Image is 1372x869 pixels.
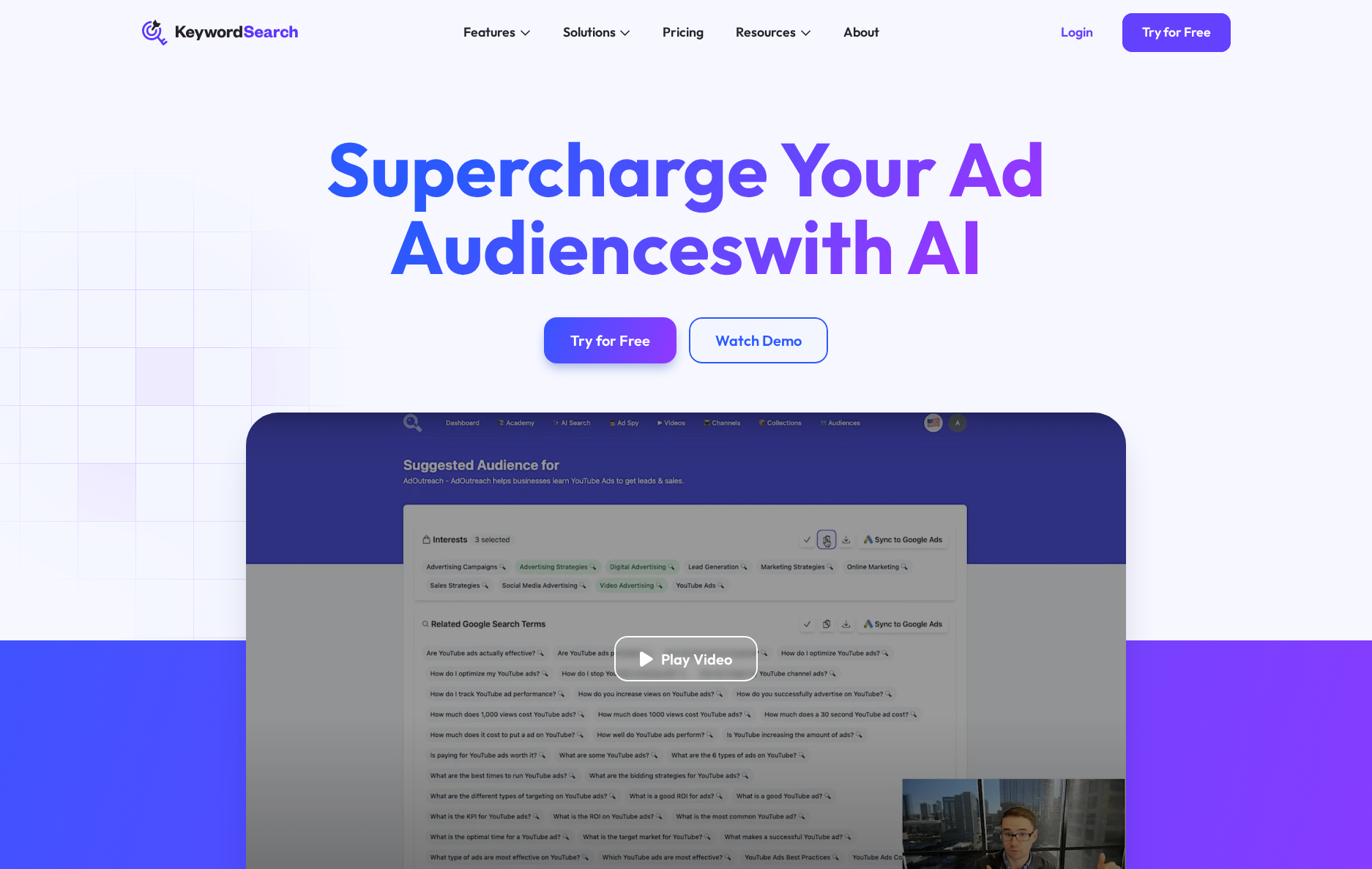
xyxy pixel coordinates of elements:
a: About [834,20,890,46]
span: with AI [744,199,983,294]
div: Solutions [563,23,616,42]
a: Try for Free [544,317,676,363]
div: Play Video [661,650,732,668]
div: Try for Free [570,331,650,350]
div: Resources [736,23,796,42]
h1: Supercharge Your Ad Audiences [295,130,1078,285]
div: Watch Demo [715,331,802,350]
a: Pricing [653,20,714,46]
div: Features [463,23,515,42]
div: Login [1061,24,1093,40]
a: Try for Free [1122,13,1230,52]
div: Try for Free [1142,24,1211,40]
div: About [843,23,879,42]
div: Pricing [663,23,704,42]
a: Login [1041,13,1112,52]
